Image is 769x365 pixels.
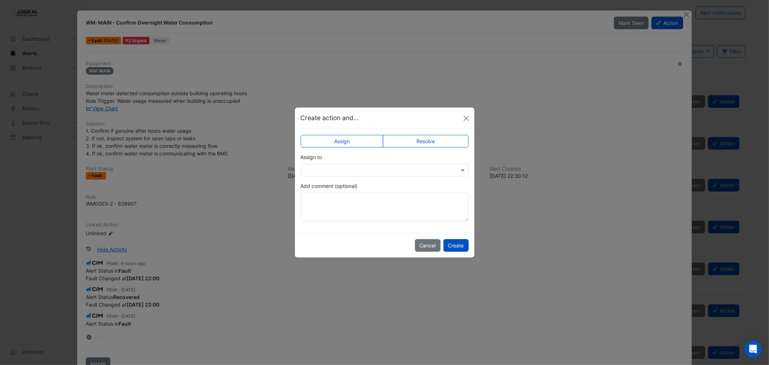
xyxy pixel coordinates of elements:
[443,239,469,252] button: Create
[461,113,472,124] button: Close
[301,153,322,161] label: Assign to
[301,113,359,123] h5: Create action and...
[383,135,469,148] label: Resolve
[301,182,358,190] label: Add comment (optional)
[744,340,762,358] div: Open Intercom Messenger
[301,135,384,148] label: Assign
[415,239,441,252] button: Cancel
